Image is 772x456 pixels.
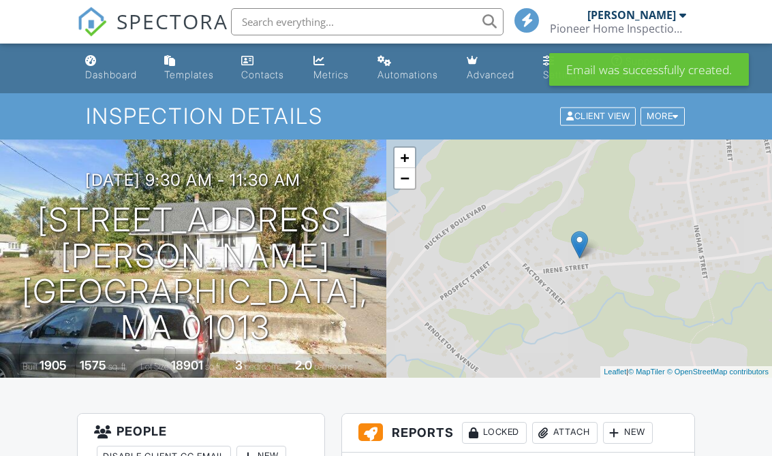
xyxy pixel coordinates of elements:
div: 3 [235,358,243,372]
div: More [640,108,685,126]
a: Templates [159,49,225,88]
div: 1575 [80,358,106,372]
h1: Inspection Details [86,104,686,128]
span: SPECTORA [117,7,228,35]
div: | [600,366,772,378]
div: Email was successfully created. [549,53,749,86]
div: Settings [543,69,583,80]
div: [PERSON_NAME] [587,8,676,22]
span: sq. ft. [108,361,127,372]
span: Built [22,361,37,372]
a: Settings [538,49,595,88]
div: New [603,422,653,444]
div: 18901 [171,358,203,372]
a: Leaflet [604,368,626,376]
div: 1905 [40,358,67,372]
span: Lot Size [140,361,169,372]
h3: Reports [342,414,694,453]
a: Zoom in [395,148,415,168]
a: Automations (Basic) [372,49,450,88]
a: Advanced [461,49,527,88]
a: Client View [559,110,639,120]
div: Metrics [313,69,349,80]
div: Client View [560,108,636,126]
div: Pioneer Home Inspection Services LLC [550,22,686,35]
span: bathrooms [314,361,353,372]
a: Dashboard [80,49,148,88]
div: Contacts [241,69,284,80]
div: 2.0 [295,358,312,372]
div: Attach [532,422,598,444]
a: Zoom out [395,168,415,189]
a: Metrics [308,49,361,88]
div: Templates [164,69,214,80]
a: © OpenStreetMap contributors [667,368,769,376]
span: sq.ft. [205,361,222,372]
div: Advanced [467,69,514,80]
a: © MapTiler [628,368,665,376]
span: bedrooms [245,361,282,372]
h1: [STREET_ADDRESS][PERSON_NAME] [GEOGRAPHIC_DATA], MA 01013 [22,202,369,346]
input: Search everything... [231,8,504,35]
img: The Best Home Inspection Software - Spectora [77,7,107,37]
div: Locked [462,422,527,444]
div: Dashboard [85,69,137,80]
h3: [DATE] 9:30 am - 11:30 am [85,171,300,189]
a: SPECTORA [77,18,228,47]
a: Contacts [236,49,297,88]
div: Automations [377,69,438,80]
